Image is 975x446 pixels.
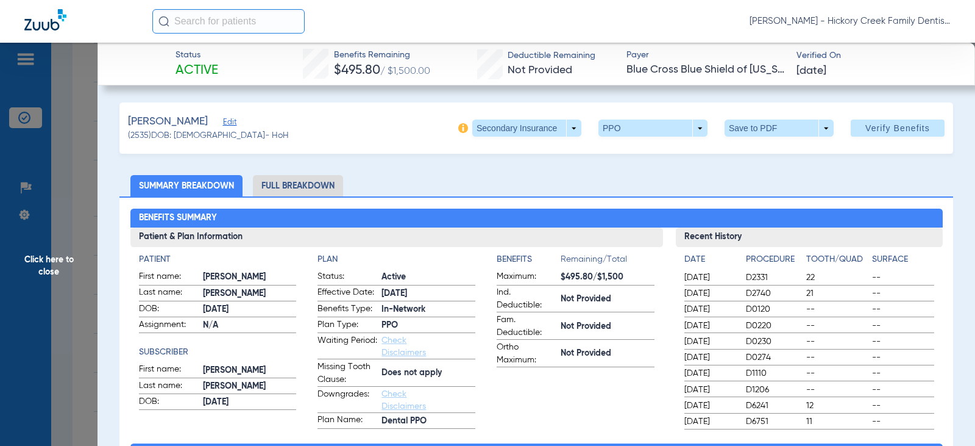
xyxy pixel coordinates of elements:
span: [DATE] [684,351,736,364]
span: Ortho Maximum: [497,341,556,367]
span: -- [806,367,868,379]
button: Verify Benefits [851,120,945,137]
span: Not Provided [508,65,572,76]
span: [DATE] [796,63,826,79]
span: Status [175,49,218,62]
span: [DATE] [203,303,297,316]
span: Not Provided [561,347,654,360]
span: 11 [806,415,868,428]
span: Not Provided [561,320,654,333]
span: Effective Date: [317,286,377,301]
span: $495.80/$1,500 [561,271,654,284]
span: -- [872,351,934,364]
span: [DATE] [684,320,736,332]
button: Secondary Insurance [472,120,581,137]
span: Active [381,271,475,284]
span: [DATE] [684,400,736,412]
span: Missing Tooth Clause: [317,361,377,386]
span: [PERSON_NAME] [203,364,297,377]
span: D6241 [746,400,801,412]
span: Last name: [139,379,199,394]
span: -- [872,272,934,284]
span: [PERSON_NAME] [128,114,208,129]
span: N/A [203,319,297,332]
a: Check Disclaimers [381,336,426,357]
h2: Benefits Summary [130,209,943,228]
span: -- [872,320,934,332]
span: -- [872,303,934,315]
span: (2535) DOB: [DEMOGRAPHIC_DATA] - HoH [128,129,289,142]
span: PPO [381,319,475,332]
span: Fam. Deductible: [497,314,556,339]
h4: Date [684,253,736,266]
span: Downgrades: [317,388,377,412]
span: D2740 [746,287,801,300]
img: Search Icon [158,16,169,27]
span: $495.80 [334,64,380,77]
span: -- [806,384,868,396]
app-breakdown-title: Tooth/Quad [806,253,868,270]
span: Verified On [796,49,955,62]
li: Full Breakdown [253,175,343,196]
span: D1206 [746,384,801,396]
span: [PERSON_NAME] - Hickory Creek Family Dentistry [750,15,951,27]
span: / $1,500.00 [380,67,430,76]
h3: Recent History [676,228,942,247]
span: Benefits Type: [317,303,377,317]
span: Plan Type: [317,318,377,333]
h4: Subscriber [139,346,297,359]
span: Last name: [139,286,199,301]
span: -- [872,415,934,428]
span: [DATE] [684,384,736,396]
span: -- [806,320,868,332]
span: Benefits Remaining [334,49,430,62]
span: -- [872,336,934,348]
span: Ind. Deductible: [497,286,556,312]
span: [DATE] [684,367,736,379]
span: DOB: [139,303,199,317]
span: Remaining/Total [561,253,654,270]
span: D0220 [746,320,801,332]
app-breakdown-title: Surface [872,253,934,270]
span: -- [806,351,868,364]
li: Summary Breakdown [130,175,243,196]
span: -- [806,336,868,348]
app-breakdown-title: Benefits [497,253,561,270]
span: -- [872,400,934,412]
h4: Patient [139,253,297,266]
h4: Plan [317,253,475,266]
span: Edit [223,118,234,129]
h4: Procedure [746,253,801,266]
span: 22 [806,272,868,284]
app-breakdown-title: Date [684,253,736,270]
span: DOB: [139,395,199,410]
span: -- [806,303,868,315]
span: D6751 [746,415,801,428]
span: Blue Cross Blue Shield of [US_STATE] [626,62,785,77]
span: Deductible Remaining [508,49,595,62]
span: Maximum: [497,270,556,285]
span: [PERSON_NAME] [203,271,297,284]
button: Save to PDF [725,120,834,137]
span: [PERSON_NAME] [203,287,297,300]
span: -- [872,287,934,300]
span: Assignment: [139,318,199,333]
button: PPO [598,120,707,137]
span: Status: [317,270,377,285]
span: 21 [806,287,868,300]
span: [DATE] [684,303,736,315]
input: Search for patients [152,9,305,34]
span: [DATE] [381,287,475,300]
span: [DATE] [684,415,736,428]
a: Check Disclaimers [381,390,426,411]
h3: Patient & Plan Information [130,228,664,247]
span: [DATE] [684,272,736,284]
span: First name: [139,363,199,378]
span: D2331 [746,272,801,284]
app-breakdown-title: Procedure [746,253,801,270]
span: 12 [806,400,868,412]
h4: Benefits [497,253,561,266]
span: D0120 [746,303,801,315]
